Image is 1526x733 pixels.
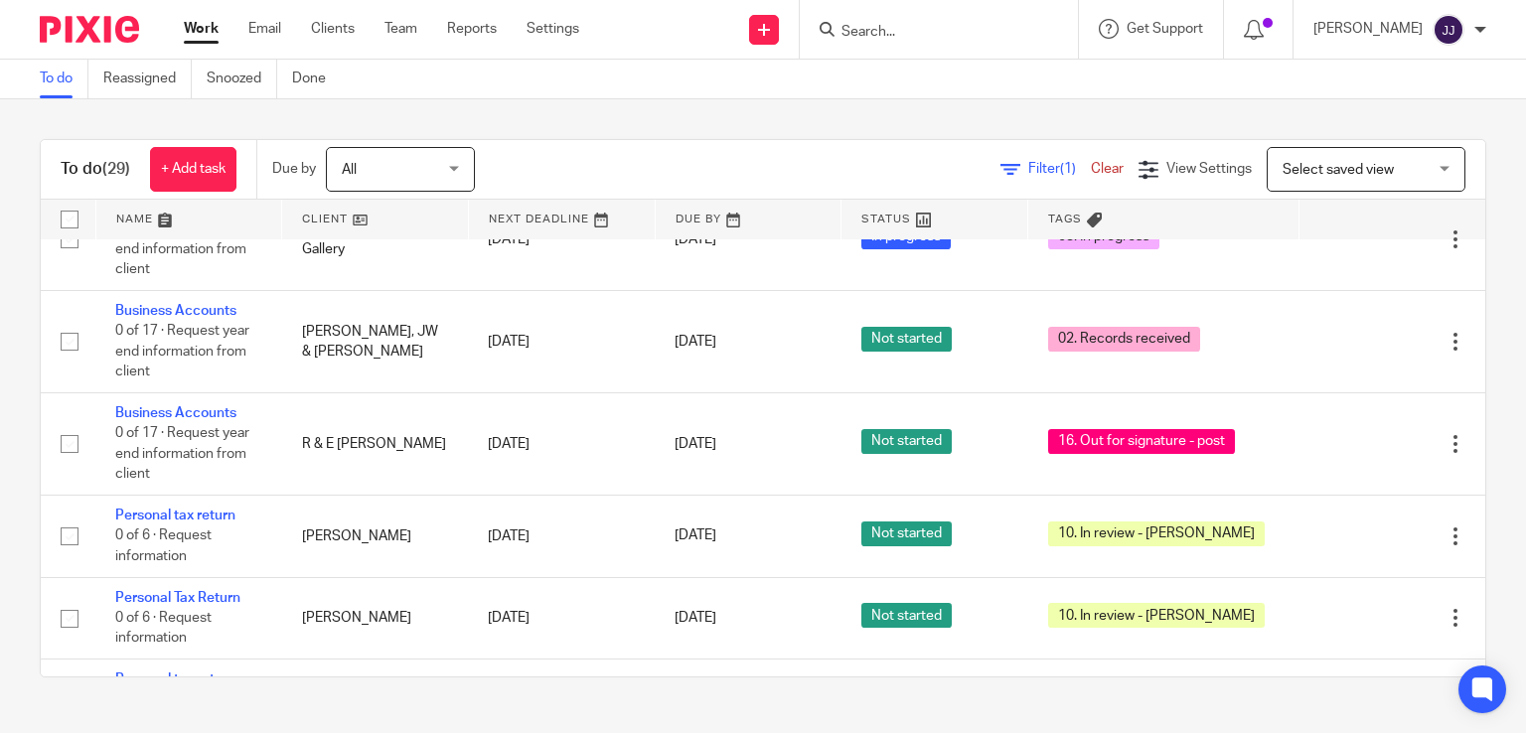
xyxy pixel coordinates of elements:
input: Search [839,24,1018,42]
span: Tags [1048,214,1082,224]
span: Not started [861,429,952,454]
a: Clear [1091,162,1124,176]
a: Reassigned [103,60,192,98]
span: 0 of 17 · Request year end information from client [115,427,249,482]
span: 0 of 6 · Request information [115,529,212,564]
td: [PERSON_NAME], JW & [PERSON_NAME] [282,290,469,392]
span: [DATE] [675,232,716,246]
span: Not started [861,603,952,628]
span: 0 of 17 · Request year end information from client [115,221,249,276]
img: Pixie [40,16,139,43]
span: Filter [1028,162,1091,176]
td: R & E [PERSON_NAME] [282,393,469,496]
a: Reports [447,19,497,39]
span: [DATE] [675,437,716,451]
p: [PERSON_NAME] [1313,19,1423,39]
span: All [342,163,357,177]
a: To do [40,60,88,98]
td: [DATE] [468,577,655,659]
span: [DATE] [675,611,716,625]
span: (29) [102,161,130,177]
td: [DATE] [468,393,655,496]
a: Email [248,19,281,39]
a: Personal Tax Return [115,591,240,605]
a: Personal tax return [115,672,235,686]
span: 16. Out for signature - post [1048,429,1235,454]
span: 10. In review - [PERSON_NAME] [1048,603,1265,628]
span: 0 of 17 · Request year end information from client [115,325,249,379]
span: (1) [1060,162,1076,176]
span: Not started [861,327,952,352]
span: 02. Records received [1048,327,1200,352]
span: [DATE] [675,529,716,543]
a: Team [384,19,417,39]
td: [PERSON_NAME] [282,496,469,577]
a: Business Accounts [115,406,236,420]
img: svg%3E [1433,14,1464,46]
a: + Add task [150,147,236,192]
h1: To do [61,159,130,180]
a: Business Accounts [115,304,236,318]
a: Done [292,60,341,98]
a: Clients [311,19,355,39]
a: Snoozed [207,60,277,98]
td: [DATE] [468,290,655,392]
p: Due by [272,159,316,179]
span: Select saved view [1283,163,1394,177]
span: Not started [861,521,952,546]
span: Get Support [1127,22,1203,36]
a: Work [184,19,219,39]
span: View Settings [1166,162,1252,176]
span: [DATE] [675,335,716,349]
a: Settings [527,19,579,39]
span: 0 of 6 · Request information [115,611,212,646]
td: [PERSON_NAME] [282,577,469,659]
td: [DATE] [468,496,655,577]
a: Personal tax return [115,509,235,522]
span: 10. In review - [PERSON_NAME] [1048,521,1265,546]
